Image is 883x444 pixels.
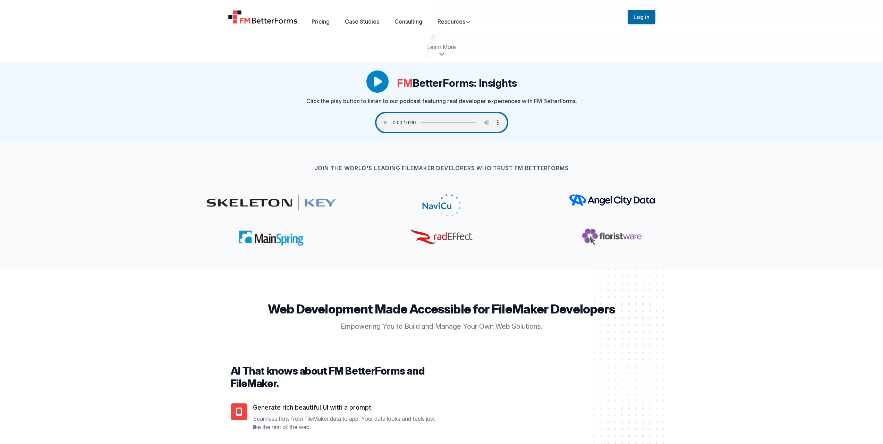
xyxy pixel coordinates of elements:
h3: Join the world's leading FileMaker developers who trust FM BetterForms [186,164,697,172]
img: radeffect [410,228,473,245]
h3: Web Development Made Accessible for FileMaker Developers [231,302,653,316]
p: Seamless flow from FileMaker data to app. Your data looks and feels just like the rest of the web. [253,414,436,431]
a: Case Studies [345,18,379,25]
img: skeletonkey [206,194,336,211]
p: Click the play button to listen to our podcast featuring real developer experiences with FM Bette... [306,97,577,105]
h4: AI That knows about FM BetterForms and FileMaker. [231,365,436,389]
h5: Generate rich beautiful UI with a prompt [253,403,436,412]
img: mainspring [238,230,304,246]
nav: Global [220,8,664,26]
p: Empowering You to Build and Manage Your Own Web Solutions. [308,321,575,331]
audio: Your browser does not support the audio element. [376,113,507,132]
button: Resources [438,17,471,26]
img: floristware [582,228,642,245]
a: Home [228,10,298,24]
button: Log in [628,10,655,24]
img: navicu [368,194,515,217]
img: angel city data [569,194,655,206]
span: FM [397,77,413,89]
a: Consulting [394,18,422,25]
a: Pricing [312,18,330,25]
h1: BetterForms: Insights [397,77,517,89]
span: Learn More [427,43,456,51]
